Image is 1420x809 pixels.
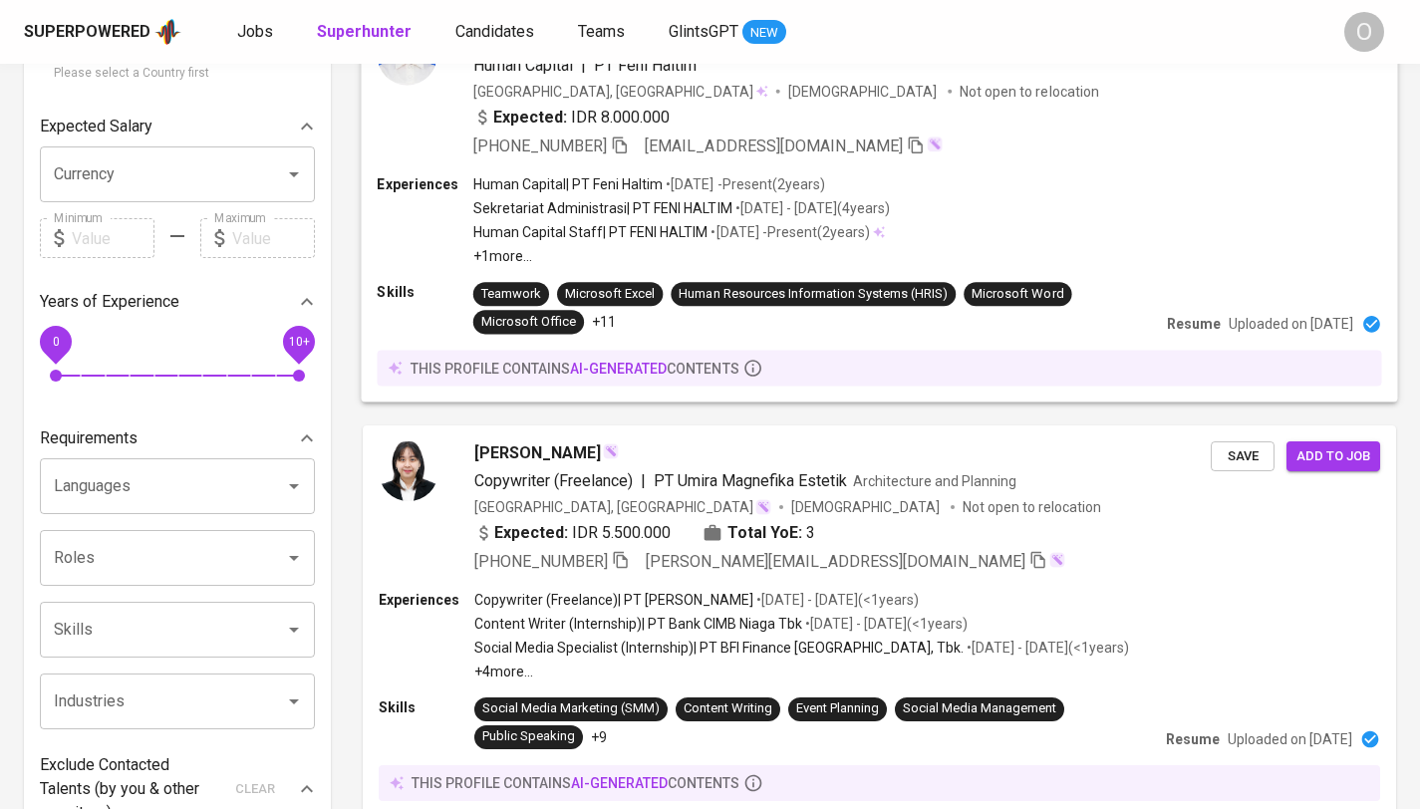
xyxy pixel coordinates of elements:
[581,53,586,77] span: |
[679,285,948,304] div: Human Resources Information Systems (HRIS)
[379,441,438,501] img: 45207d8b05c0161214c5b086ebd174a0.jpg
[52,335,59,349] span: 0
[482,727,575,746] div: Public Speaking
[474,662,1129,681] p: +4 more ...
[494,521,568,545] b: Expected:
[796,699,879,718] div: Event Planning
[592,312,616,332] p: +11
[481,285,541,304] div: Teamwork
[40,290,179,314] p: Years of Experience
[473,105,671,129] div: IDR 8.000.000
[473,55,573,74] span: Human Capital
[654,471,847,490] span: PT Umira Magnefika Estetik
[788,81,940,101] span: [DEMOGRAPHIC_DATA]
[379,697,474,717] p: Skills
[591,727,607,747] p: +9
[412,773,739,793] p: this profile contains contents
[903,699,1056,718] div: Social Media Management
[40,115,152,138] p: Expected Salary
[755,499,771,515] img: magic_wand.svg
[232,218,315,258] input: Value
[473,135,607,154] span: [PHONE_NUMBER]
[24,21,150,44] div: Superpowered
[473,173,664,193] p: Human Capital | PT Feni Haltim
[570,360,667,376] span: AI-generated
[493,105,567,129] b: Expected:
[474,552,608,571] span: [PHONE_NUMBER]
[317,20,416,45] a: Superhunter
[1296,445,1370,468] span: Add to job
[473,81,768,101] div: [GEOGRAPHIC_DATA], [GEOGRAPHIC_DATA]
[1166,729,1220,749] p: Resume
[972,285,1063,304] div: Microsoft Word
[40,107,315,146] div: Expected Salary
[24,17,181,47] a: Superpoweredapp logo
[1229,314,1353,334] p: Uploaded on [DATE]
[1211,441,1275,472] button: Save
[1167,314,1221,334] p: Resume
[645,135,903,154] span: [EMAIL_ADDRESS][DOMAIN_NAME]
[1286,441,1380,472] button: Add to job
[411,358,739,378] p: this profile contains contents
[280,544,308,572] button: Open
[54,64,301,84] p: Please select a Country first
[791,497,943,517] span: [DEMOGRAPHIC_DATA]
[280,687,308,715] button: Open
[641,469,646,493] span: |
[1344,12,1384,52] div: O
[72,218,154,258] input: Value
[154,17,181,47] img: app logo
[1221,445,1265,468] span: Save
[474,471,633,490] span: Copywriter (Freelance)
[363,10,1396,402] a: [PERSON_NAME]Human Capital|PT Feni Haltim[GEOGRAPHIC_DATA], [GEOGRAPHIC_DATA][DEMOGRAPHIC_DATA] N...
[853,473,1016,489] span: Architecture and Planning
[571,775,668,791] span: AI-generated
[317,22,412,41] b: Superhunter
[1049,552,1065,568] img: magic_wand.svg
[669,22,738,41] span: GlintsGPT
[280,616,308,644] button: Open
[237,20,277,45] a: Jobs
[40,282,315,322] div: Years of Experience
[646,552,1025,571] span: [PERSON_NAME][EMAIL_ADDRESS][DOMAIN_NAME]
[473,222,709,242] p: Human Capital Staff | PT FENI HALTIM
[482,699,660,718] div: Social Media Marketing (SMM)
[708,222,869,242] p: • [DATE] - Present ( 2 years )
[377,173,472,193] p: Experiences
[481,313,576,332] div: Microsoft Office
[474,614,802,634] p: Content Writer (Internship) | PT Bank CIMB Niaga Tbk
[669,20,786,45] a: GlintsGPT NEW
[603,443,619,459] img: magic_wand.svg
[684,699,772,718] div: Content Writing
[594,55,697,74] span: PT Feni Haltim
[802,614,968,634] p: • [DATE] - [DATE] ( <1 years )
[727,521,802,545] b: Total YoE:
[806,521,815,545] span: 3
[474,497,771,517] div: [GEOGRAPHIC_DATA], [GEOGRAPHIC_DATA]
[288,335,309,349] span: 10+
[377,25,436,85] img: 0c42ca0fa6d82f14044403793cc5ca18.jpeg
[732,198,890,218] p: • [DATE] - [DATE] ( 4 years )
[237,22,273,41] span: Jobs
[474,441,601,465] span: [PERSON_NAME]
[964,638,1129,658] p: • [DATE] - [DATE] ( <1 years )
[960,81,1098,101] p: Not open to relocation
[474,521,671,545] div: IDR 5.500.000
[474,590,753,610] p: Copywriter (Freelance) | PT [PERSON_NAME]
[40,426,138,450] p: Requirements
[565,285,655,304] div: Microsoft Excel
[379,590,474,610] p: Experiences
[455,20,538,45] a: Candidates
[578,20,629,45] a: Teams
[280,472,308,500] button: Open
[377,282,472,302] p: Skills
[280,160,308,188] button: Open
[40,418,315,458] div: Requirements
[473,198,732,218] p: Sekretariat Administrasi | PT FENI HALTIM
[1228,729,1352,749] p: Uploaded on [DATE]
[742,23,786,43] span: NEW
[473,246,890,266] p: +1 more ...
[663,173,824,193] p: • [DATE] - Present ( 2 years )
[927,135,943,151] img: magic_wand.svg
[963,497,1101,517] p: Not open to relocation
